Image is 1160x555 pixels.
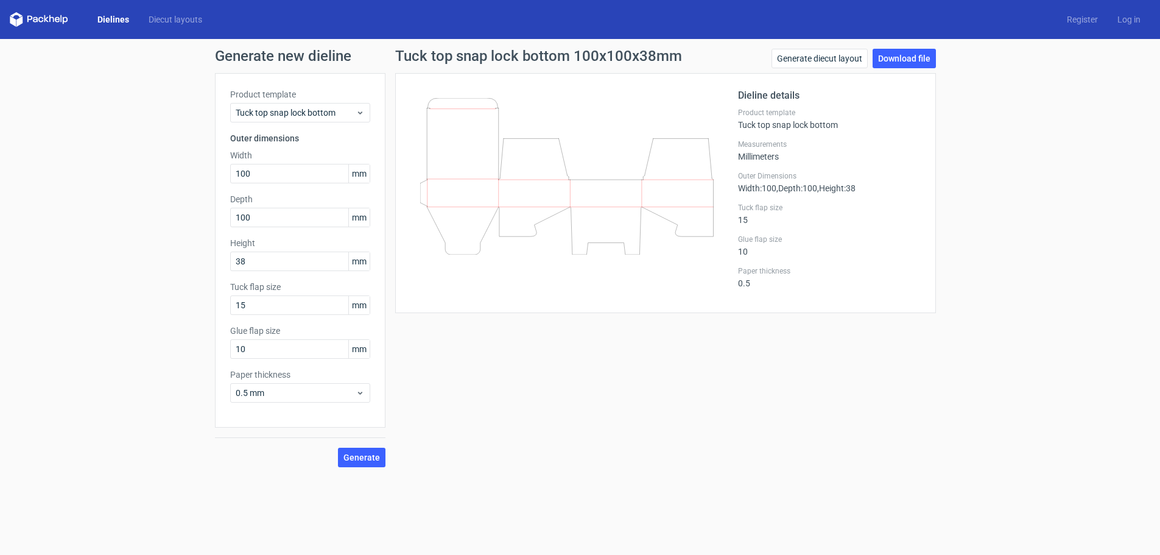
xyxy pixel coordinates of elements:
span: Width : 100 [738,183,776,193]
div: 15 [738,203,921,225]
label: Paper thickness [230,369,370,381]
span: Tuck top snap lock bottom [236,107,356,119]
label: Product template [230,88,370,101]
label: Tuck flap size [738,203,921,213]
a: Dielines [88,13,139,26]
h1: Tuck top snap lock bottom 100x100x38mm [395,49,682,63]
label: Outer Dimensions [738,171,921,181]
label: Measurements [738,140,921,149]
label: Glue flap size [738,235,921,244]
a: Register [1057,13,1108,26]
h3: Outer dimensions [230,132,370,144]
span: Generate [343,453,380,462]
div: Tuck top snap lock bottom [738,108,921,130]
span: , Depth : 100 [776,183,817,193]
span: 0.5 mm [236,387,356,399]
label: Tuck flap size [230,281,370,293]
span: mm [348,208,370,227]
h2: Dieline details [738,88,921,103]
span: mm [348,252,370,270]
label: Depth [230,193,370,205]
div: 10 [738,235,921,256]
a: Generate diecut layout [772,49,868,68]
span: , Height : 38 [817,183,856,193]
a: Log in [1108,13,1150,26]
a: Diecut layouts [139,13,212,26]
label: Glue flap size [230,325,370,337]
a: Download file [873,49,936,68]
button: Generate [338,448,385,467]
label: Height [230,237,370,249]
span: mm [348,340,370,358]
label: Product template [738,108,921,118]
h1: Generate new dieline [215,49,946,63]
div: 0.5 [738,266,921,288]
div: Millimeters [738,140,921,161]
span: mm [348,296,370,314]
span: mm [348,164,370,183]
label: Width [230,149,370,161]
label: Paper thickness [738,266,921,276]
